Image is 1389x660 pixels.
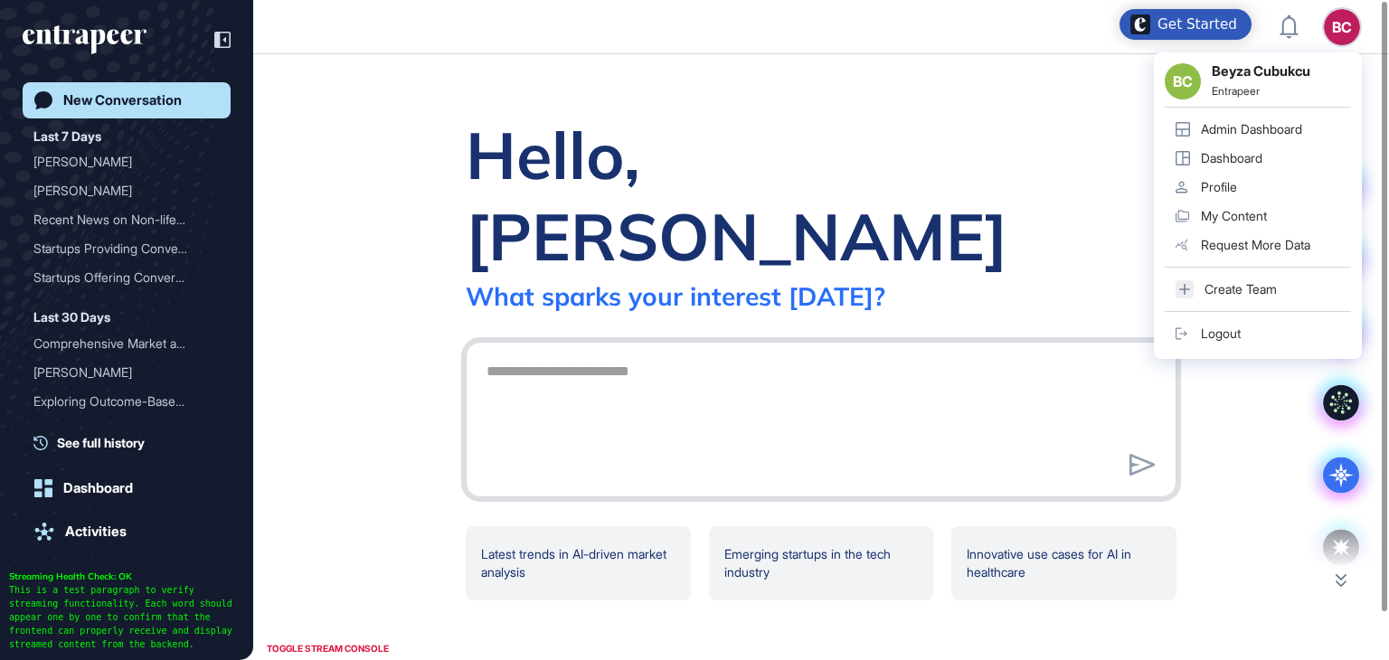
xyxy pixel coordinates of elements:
[33,147,220,176] div: Curie
[466,114,1176,277] div: Hello, [PERSON_NAME]
[23,514,231,550] a: Activities
[57,433,145,452] span: See full history
[33,176,205,205] div: [PERSON_NAME]
[33,176,220,205] div: Curie
[23,25,146,54] div: entrapeer-logo
[33,329,220,358] div: Comprehensive Market and Competitor Intelligence Report on Atlas Robotics for Trakya Yatırım
[33,358,220,387] div: Reese
[33,416,205,445] div: Outcome-Based Contracting...
[33,263,205,292] div: Startups Offering Convers...
[1157,15,1237,33] div: Get Started
[33,126,101,147] div: Last 7 Days
[33,416,220,445] div: Outcome-Based Contracting in Grantmaking: Structure, Benefits, and Applications
[63,92,182,108] div: New Conversation
[63,480,133,496] div: Dashboard
[33,387,220,416] div: Exploring Outcome-Based Contracting in Grantmaking: Structure, Benefits, and Applications
[466,280,885,312] div: What sparks your interest [DATE]?
[33,433,231,452] a: See full history
[1120,9,1252,40] div: Open Get Started checklist
[466,526,691,600] div: Latest trends in AI-driven market analysis
[33,234,205,263] div: Startups Providing Conver...
[709,526,934,600] div: Emerging startups in the tech industry
[1130,14,1150,34] img: launcher-image-alternative-text
[33,205,220,234] div: Recent News on Non-life Reinsurance Market - Last Two Weeks
[33,234,220,263] div: Startups Providing Conversational AI and Chatbot-Based Enterprise Assistant Solutions
[33,329,205,358] div: Comprehensive Market and ...
[33,147,205,176] div: [PERSON_NAME]
[65,523,127,540] div: Activities
[33,387,205,416] div: Exploring Outcome-Based C...
[262,637,393,660] div: TOGGLE STREAM CONSOLE
[1324,9,1360,45] button: BC
[951,526,1176,600] div: Innovative use cases for AI in healthcare
[33,358,205,387] div: [PERSON_NAME]
[33,263,220,292] div: Startups Offering Conversational AI and Chatbot-Based Enterprise Assistant Solutions
[33,205,205,234] div: Recent News on Non-life R...
[23,82,231,118] a: New Conversation
[23,470,231,506] a: Dashboard
[33,306,110,328] div: Last 30 Days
